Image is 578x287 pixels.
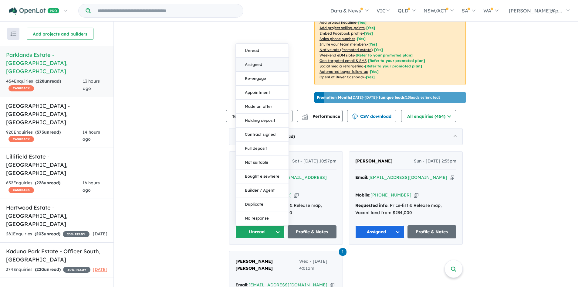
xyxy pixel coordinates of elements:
[35,129,61,135] strong: ( unread)
[319,36,355,41] u: Sales phone number
[236,86,289,100] button: Appointment
[374,47,383,52] span: [Yes]
[317,95,351,100] b: Promotion Month:
[370,192,411,198] a: [PHONE_NUMBER]
[319,47,373,52] u: Native ads (Promoted estate)
[236,128,289,142] button: Contract signed
[299,258,336,272] span: Wed - [DATE] 4:01am
[292,158,336,165] span: Sat - [DATE] 10:57pm
[355,192,370,198] strong: Mobile:
[414,192,418,198] button: Copy
[83,78,100,91] span: 13 hours ago
[236,72,289,86] button: Re-engage
[366,75,375,79] span: [Yes]
[6,179,83,194] div: 652 Enquir ies
[303,114,340,119] span: Performance
[236,169,289,183] button: Bought elsewhere
[355,225,404,238] button: Assigned
[36,180,44,186] span: 228
[352,114,358,120] img: download icon
[35,231,60,237] strong: ( unread)
[8,136,34,142] span: CASHBACK
[319,26,365,30] u: Add project selling-points
[6,51,107,75] h5: Parklands Estate - [GEOGRAPHIC_DATA] , [GEOGRAPHIC_DATA]
[319,64,363,68] u: Social media retargeting
[378,95,405,100] b: 1 unique leads
[6,152,107,177] h5: Lillifield Estate - [GEOGRAPHIC_DATA] , [GEOGRAPHIC_DATA]
[235,43,289,225] div: Unread
[368,58,425,63] span: [Refer to your promoted plan]
[10,32,16,36] img: sort.svg
[509,8,562,14] span: [PERSON_NAME]@p...
[35,180,60,186] strong: ( unread)
[236,211,289,225] button: No response
[6,203,107,228] h5: Hartwood Estate - [GEOGRAPHIC_DATA] , [GEOGRAPHIC_DATA]
[368,175,447,180] a: [EMAIL_ADDRESS][DOMAIN_NAME]
[355,158,393,164] span: [PERSON_NAME]
[93,231,107,237] span: [DATE]
[229,128,463,145] div: [DATE]
[236,114,289,128] button: Holding deposit
[6,247,107,264] h5: Kaduna Park Estate - Officer South , [GEOGRAPHIC_DATA]
[6,102,107,126] h5: [GEOGRAPHIC_DATA] - [GEOGRAPHIC_DATA] , [GEOGRAPHIC_DATA]
[355,175,368,180] strong: Email:
[317,95,440,100] p: [DATE] - [DATE] - ( 15 leads estimated)
[302,114,308,117] img: line-chart.svg
[355,203,389,208] strong: Requested info:
[93,267,107,272] span: [DATE]
[6,266,90,273] div: 374 Enquir ies
[8,85,34,91] span: CASHBACK
[294,192,299,198] button: Copy
[92,4,242,17] input: Try estate name, suburb, builder or developer
[236,155,289,169] button: Not suitable
[370,69,379,74] span: [Yes]
[37,129,44,135] span: 573
[347,110,396,122] button: CSV download
[302,115,308,119] img: bar-chart.svg
[319,75,364,79] u: OpenLot Buyer Cashback
[226,110,292,122] button: Team member settings (6)
[6,231,90,238] div: 261 Enquir ies
[235,258,299,272] a: [PERSON_NAME] [PERSON_NAME]
[83,129,100,142] span: 14 hours ago
[366,26,375,30] span: [ Yes ]
[236,183,289,197] button: Builder / Agent
[319,42,367,46] u: Invite your team members
[297,110,343,122] button: Performance
[407,225,457,238] a: Profile & Notes
[236,58,289,72] button: Assigned
[450,174,454,181] button: Copy
[319,69,368,74] u: Automated buyer follow-up
[8,187,34,193] span: CASHBACK
[365,64,422,68] span: [Refer to your promoted plan]
[401,110,456,122] button: All enquiries (454)
[236,100,289,114] button: Made an offer
[6,78,83,92] div: 454 Enquir ies
[35,78,61,84] strong: ( unread)
[355,158,393,165] a: [PERSON_NAME]
[63,231,90,237] span: 20 % READY
[36,231,44,237] span: 203
[235,225,285,238] button: Unread
[355,202,456,217] div: Price-list & Release map, Vacant land from $234,000
[358,20,367,25] span: [ Yes ]
[319,53,354,57] u: Weekend eDM slots
[9,7,59,15] img: Openlot PRO Logo White
[236,197,289,211] button: Duplicate
[364,31,373,36] span: [ Yes ]
[6,129,83,143] div: 920 Enquir ies
[235,258,273,271] span: [PERSON_NAME] [PERSON_NAME]
[339,247,346,255] a: 1
[36,267,44,272] span: 220
[357,36,366,41] span: [ Yes ]
[319,58,367,63] u: Geo-targeted email & SMS
[319,31,363,36] u: Embed Facebook profile
[339,248,346,256] span: 1
[356,53,413,57] span: [Refer to your promoted plan]
[83,180,100,193] span: 16 hours ago
[414,158,456,165] span: Sun - [DATE] 2:55pm
[319,20,356,25] u: Add project headline
[37,78,44,84] span: 128
[35,267,61,272] strong: ( unread)
[27,28,93,40] button: Add projects and builders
